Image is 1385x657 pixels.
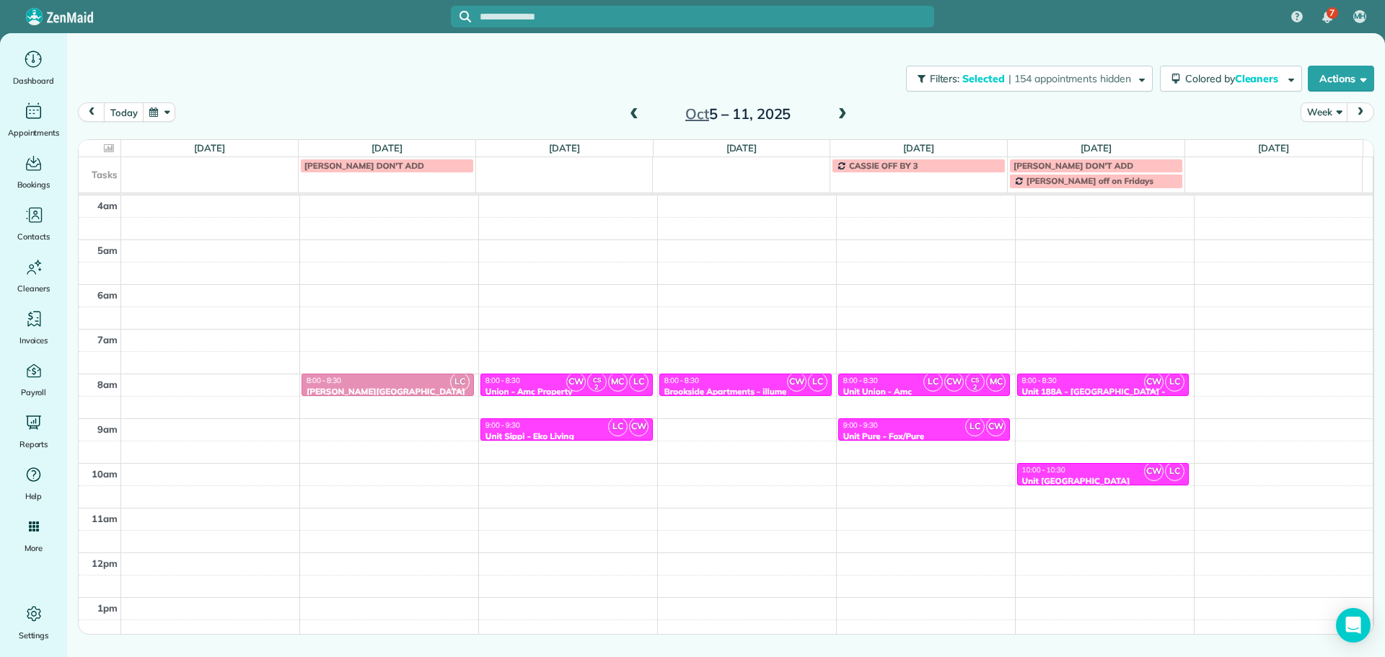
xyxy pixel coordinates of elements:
[371,142,403,154] a: [DATE]
[1165,372,1184,392] span: LC
[986,417,1006,436] span: CW
[17,229,50,244] span: Contacts
[986,372,1006,392] span: MC
[608,417,628,436] span: LC
[648,106,828,122] h2: 5 – 11, 2025
[588,381,606,394] small: 2
[1022,465,1065,475] span: 10:00 - 10:30
[965,417,985,436] span: LC
[104,102,144,122] button: today
[6,48,61,88] a: Dashboard
[97,602,118,614] span: 1pm
[13,74,54,88] span: Dashboard
[906,66,1153,92] button: Filters: Selected | 154 appointments hidden
[1160,66,1302,92] button: Colored byCleaners
[1347,102,1374,122] button: next
[6,151,61,192] a: Bookings
[843,376,878,385] span: 8:00 - 8:30
[930,72,960,85] span: Filters:
[808,372,827,392] span: LC
[19,437,48,451] span: Reports
[1329,7,1335,19] span: 7
[1165,462,1184,481] span: LC
[6,411,61,451] a: Reports
[966,381,984,394] small: 2
[92,557,118,569] span: 12pm
[19,333,48,348] span: Invoices
[899,66,1153,92] a: Filters: Selected | 154 appointments hidden
[971,376,979,384] span: CS
[849,160,918,171] span: CASSIE OFF BY 3
[92,468,118,480] span: 10am
[19,628,49,643] span: Settings
[1021,476,1185,497] div: Unit [GEOGRAPHIC_DATA][PERSON_NAME] - Capital
[1185,72,1283,85] span: Colored by
[306,387,470,407] div: [PERSON_NAME][GEOGRAPHIC_DATA] - TMG
[307,376,341,385] span: 8:00 - 8:30
[97,200,118,211] span: 4am
[629,372,648,392] span: LC
[1022,376,1057,385] span: 8:00 - 8:30
[944,372,964,392] span: CW
[787,372,806,392] span: CW
[726,142,757,154] a: [DATE]
[664,387,827,397] div: Brookside Apartments - illume
[903,142,934,154] a: [DATE]
[451,11,471,22] button: Focus search
[485,420,520,430] span: 9:00 - 9:30
[629,417,648,436] span: CW
[21,385,47,400] span: Payroll
[6,255,61,296] a: Cleaners
[97,244,118,256] span: 5am
[97,423,118,435] span: 9am
[1021,387,1185,407] div: Unit 188A - [GEOGRAPHIC_DATA] - Capital
[460,11,471,22] svg: Focus search
[485,376,520,385] span: 8:00 - 8:30
[1354,11,1366,22] span: MH
[304,160,424,171] span: [PERSON_NAME] DON'T ADD
[1301,102,1347,122] button: Week
[8,125,60,140] span: Appointments
[1008,72,1131,85] span: | 154 appointments hidden
[923,372,943,392] span: LC
[1258,142,1289,154] a: [DATE]
[843,431,1006,441] div: Unit Pure - Fox/Pure
[1336,608,1371,643] div: Open Intercom Messenger
[6,100,61,140] a: Appointments
[92,513,118,524] span: 11am
[6,463,61,503] a: Help
[450,372,470,392] span: LC
[17,281,50,296] span: Cleaners
[1144,372,1164,392] span: CW
[97,334,118,345] span: 7am
[843,420,878,430] span: 9:00 - 9:30
[1235,72,1281,85] span: Cleaners
[1308,66,1374,92] button: Actions
[6,602,61,643] a: Settings
[6,203,61,244] a: Contacts
[566,372,586,392] span: CW
[17,177,50,192] span: Bookings
[843,387,1006,397] div: Unit Union - Amc
[1014,160,1133,171] span: [PERSON_NAME] DON'T ADD
[25,489,43,503] span: Help
[97,379,118,390] span: 8am
[78,102,105,122] button: prev
[593,376,601,384] span: CS
[685,105,709,123] span: Oct
[194,142,225,154] a: [DATE]
[6,307,61,348] a: Invoices
[485,387,648,397] div: Union - Amc Property
[549,142,580,154] a: [DATE]
[25,541,43,555] span: More
[664,376,699,385] span: 8:00 - 8:30
[608,372,628,392] span: MC
[1081,142,1112,154] a: [DATE]
[6,359,61,400] a: Payroll
[1312,1,1342,33] div: 7 unread notifications
[97,289,118,301] span: 6am
[1144,462,1164,481] span: CW
[485,431,648,441] div: Unit Sippi - Eko Living
[962,72,1006,85] span: Selected
[1026,175,1153,186] span: [PERSON_NAME] off on Fridays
